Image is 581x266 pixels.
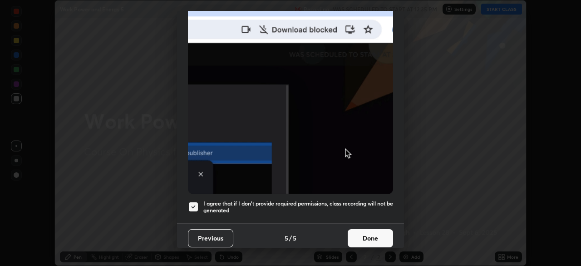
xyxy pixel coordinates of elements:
[289,233,292,243] h4: /
[285,233,288,243] h4: 5
[203,200,393,214] h5: I agree that if I don't provide required permissions, class recording will not be generated
[348,229,393,247] button: Done
[293,233,296,243] h4: 5
[188,229,233,247] button: Previous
